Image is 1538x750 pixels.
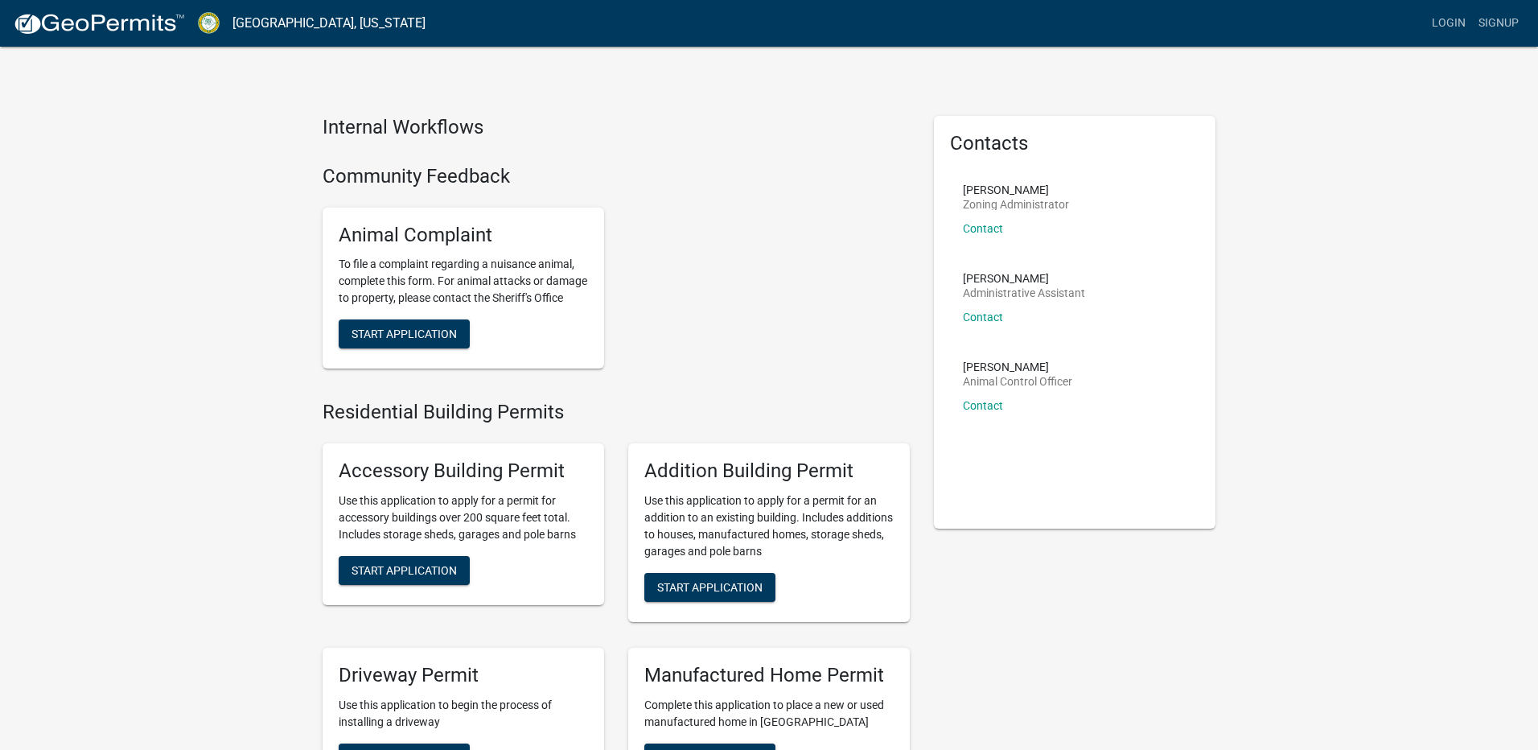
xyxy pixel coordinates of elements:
[644,697,894,731] p: Complete this application to place a new or used manufactured home in [GEOGRAPHIC_DATA]
[323,165,910,188] h4: Community Feedback
[323,401,910,424] h4: Residential Building Permits
[339,459,588,483] h5: Accessory Building Permit
[644,664,894,687] h5: Manufactured Home Permit
[963,376,1072,387] p: Animal Control Officer
[339,224,588,247] h5: Animal Complaint
[339,664,588,687] h5: Driveway Permit
[644,573,775,602] button: Start Application
[198,12,220,34] img: Crawford County, Georgia
[963,399,1003,412] a: Contact
[963,199,1069,210] p: Zoning Administrator
[963,184,1069,196] p: [PERSON_NAME]
[339,697,588,731] p: Use this application to begin the process of installing a driveway
[1472,8,1525,39] a: Signup
[339,556,470,585] button: Start Application
[657,580,763,593] span: Start Application
[339,256,588,307] p: To file a complaint regarding a nuisance animal, complete this form. For animal attacks or damage...
[339,319,470,348] button: Start Application
[950,132,1199,155] h5: Contacts
[352,563,457,576] span: Start Application
[963,287,1085,299] p: Administrative Assistant
[644,492,894,560] p: Use this application to apply for a permit for an addition to an existing building. Includes addi...
[963,361,1072,373] p: [PERSON_NAME]
[352,328,457,340] span: Start Application
[963,222,1003,235] a: Contact
[644,459,894,483] h5: Addition Building Permit
[963,311,1003,323] a: Contact
[323,116,910,139] h4: Internal Workflows
[963,273,1085,284] p: [PERSON_NAME]
[1425,8,1472,39] a: Login
[339,492,588,543] p: Use this application to apply for a permit for accessory buildings over 200 square feet total. In...
[232,10,426,37] a: [GEOGRAPHIC_DATA], [US_STATE]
